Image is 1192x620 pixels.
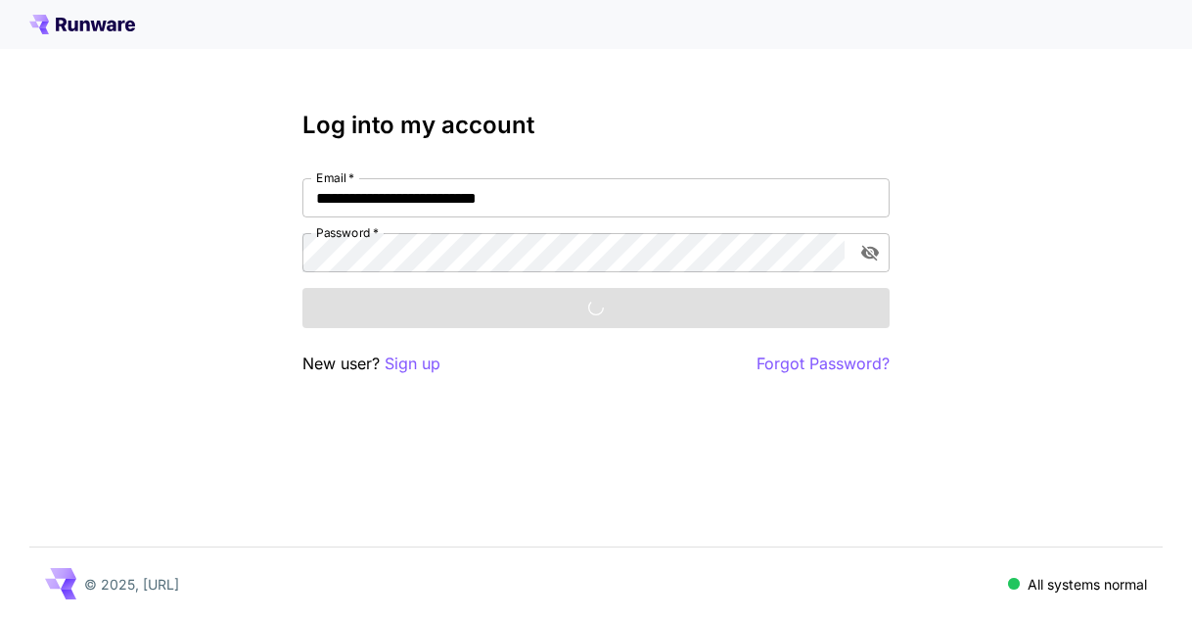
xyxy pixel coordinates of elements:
p: All systems normal [1028,574,1147,595]
label: Password [316,224,379,241]
h3: Log into my account [302,112,890,139]
p: © 2025, [URL] [84,574,179,595]
p: New user? [302,352,440,376]
label: Email [316,169,354,186]
button: Forgot Password? [756,352,890,376]
button: toggle password visibility [852,235,888,270]
button: Sign up [385,352,440,376]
